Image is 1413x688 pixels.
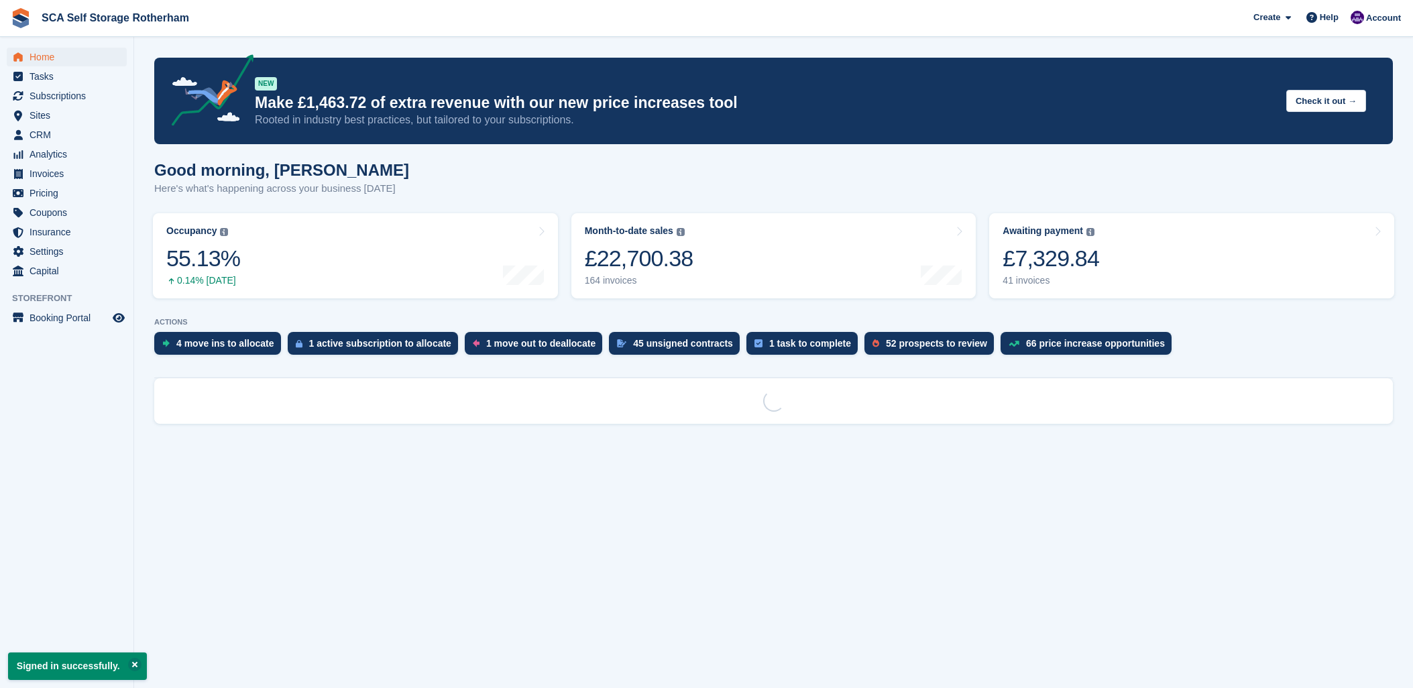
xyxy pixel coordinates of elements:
img: price_increase_opportunities-93ffe204e8149a01c8c9dc8f82e8f89637d9d84a8eef4429ea346261dce0b2c0.svg [1009,341,1019,347]
img: stora-icon-8386f47178a22dfd0bd8f6a31ec36ba5ce8667c1dd55bd0f319d3a0aa187defe.svg [11,8,31,28]
a: menu [7,184,127,203]
span: Settings [30,242,110,261]
p: ACTIONS [154,318,1393,327]
div: 0.14% [DATE] [166,275,240,286]
p: Rooted in industry best practices, but tailored to your subscriptions. [255,113,1276,127]
img: Kelly Neesham [1351,11,1364,24]
a: menu [7,164,127,183]
a: menu [7,145,127,164]
a: 1 active subscription to allocate [288,332,465,361]
a: menu [7,223,127,241]
a: menu [7,106,127,125]
span: Subscriptions [30,87,110,105]
a: 1 move out to deallocate [465,332,609,361]
div: 1 active subscription to allocate [309,338,451,349]
img: icon-info-grey-7440780725fd019a000dd9b08b2336e03edf1995a4989e88bcd33f0948082b44.svg [220,228,228,236]
div: 66 price increase opportunities [1026,338,1165,349]
img: task-75834270c22a3079a89374b754ae025e5fb1db73e45f91037f5363f120a921f8.svg [754,339,762,347]
span: Sites [30,106,110,125]
a: menu [7,48,127,66]
button: Check it out → [1286,90,1366,112]
img: price-adjustments-announcement-icon-8257ccfd72463d97f412b2fc003d46551f7dbcb40ab6d574587a9cd5c0d94... [160,54,254,131]
span: Create [1253,11,1280,24]
img: move_outs_to_deallocate_icon-f764333ba52eb49d3ac5e1228854f67142a1ed5810a6f6cc68b1a99e826820c5.svg [473,339,479,347]
a: menu [7,125,127,144]
span: Tasks [30,67,110,86]
a: Occupancy 55.13% 0.14% [DATE] [153,213,558,298]
span: Coupons [30,203,110,222]
div: 164 invoices [585,275,693,286]
img: prospect-51fa495bee0391a8d652442698ab0144808aea92771e9ea1ae160a38d050c398.svg [872,339,879,347]
a: menu [7,203,127,222]
a: SCA Self Storage Rotherham [36,7,194,29]
div: 55.13% [166,245,240,272]
img: icon-info-grey-7440780725fd019a000dd9b08b2336e03edf1995a4989e88bcd33f0948082b44.svg [677,228,685,236]
a: 66 price increase opportunities [1001,332,1178,361]
a: Preview store [111,310,127,326]
a: 45 unsigned contracts [609,332,746,361]
div: NEW [255,77,277,91]
h1: Good morning, [PERSON_NAME] [154,161,409,179]
img: icon-info-grey-7440780725fd019a000dd9b08b2336e03edf1995a4989e88bcd33f0948082b44.svg [1086,228,1094,236]
p: Signed in successfully. [8,652,147,680]
span: Pricing [30,184,110,203]
div: £7,329.84 [1003,245,1099,272]
span: Capital [30,262,110,280]
div: £22,700.38 [585,245,693,272]
img: contract_signature_icon-13c848040528278c33f63329250d36e43548de30e8caae1d1a13099fd9432cc5.svg [617,339,626,347]
a: menu [7,242,127,261]
a: 52 prospects to review [864,332,1001,361]
span: Help [1320,11,1339,24]
a: menu [7,308,127,327]
span: Invoices [30,164,110,183]
div: Occupancy [166,225,217,237]
span: Storefront [12,292,133,305]
div: 41 invoices [1003,275,1099,286]
a: 1 task to complete [746,332,864,361]
img: move_ins_to_allocate_icon-fdf77a2bb77ea45bf5b3d319d69a93e2d87916cf1d5bf7949dd705db3b84f3ca.svg [162,339,170,347]
div: 45 unsigned contracts [633,338,733,349]
img: active_subscription_to_allocate_icon-d502201f5373d7db506a760aba3b589e785aa758c864c3986d89f69b8ff3... [296,339,302,348]
span: Booking Portal [30,308,110,327]
a: Month-to-date sales £22,700.38 164 invoices [571,213,976,298]
div: Month-to-date sales [585,225,673,237]
a: Awaiting payment £7,329.84 41 invoices [989,213,1394,298]
a: menu [7,87,127,105]
a: 4 move ins to allocate [154,332,288,361]
p: Make £1,463.72 of extra revenue with our new price increases tool [255,93,1276,113]
div: 1 move out to deallocate [486,338,596,349]
p: Here's what's happening across your business [DATE] [154,181,409,196]
span: CRM [30,125,110,144]
a: menu [7,67,127,86]
span: Analytics [30,145,110,164]
a: menu [7,262,127,280]
span: Insurance [30,223,110,241]
div: 52 prospects to review [886,338,987,349]
div: 4 move ins to allocate [176,338,274,349]
div: Awaiting payment [1003,225,1083,237]
div: 1 task to complete [769,338,851,349]
span: Account [1366,11,1401,25]
span: Home [30,48,110,66]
